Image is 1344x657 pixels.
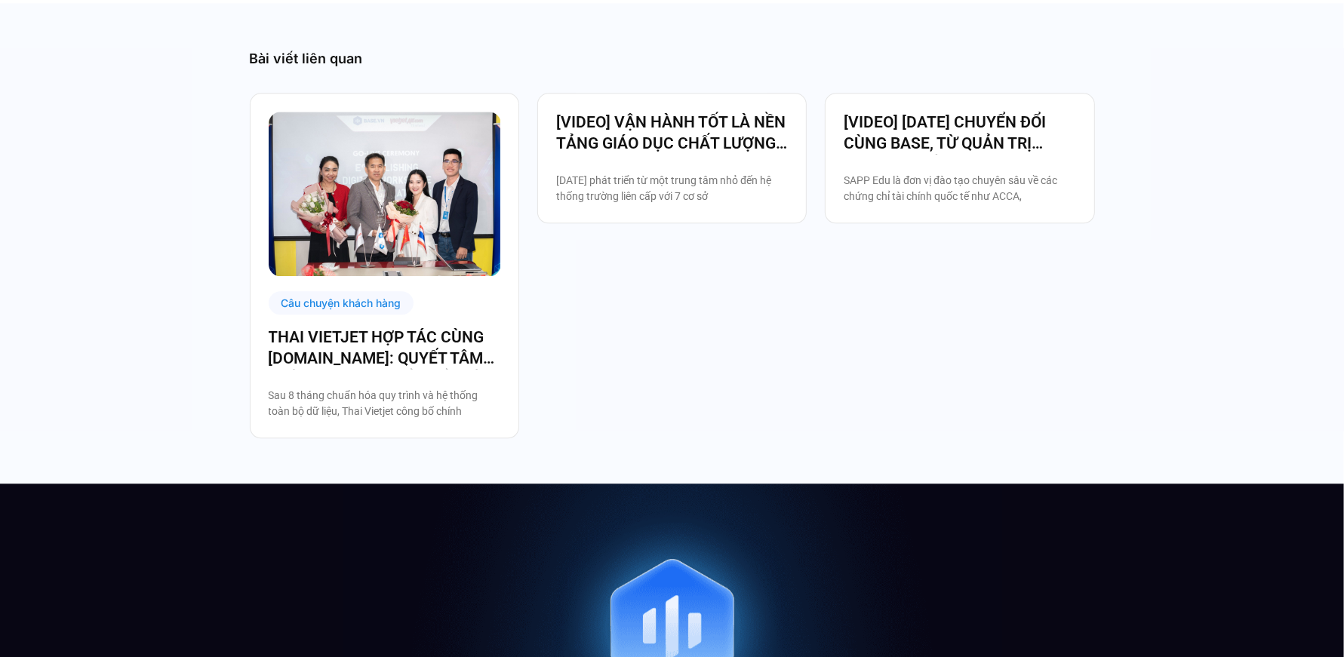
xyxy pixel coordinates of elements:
[844,173,1075,204] p: SAPP Edu là đơn vị đào tạo chuyên sâu về các chứng chỉ tài chính quốc tế như ACCA,
[250,48,1095,69] div: Bài viết liên quan
[844,112,1075,154] a: [VIDEO] [DATE] CHUYỂN ĐỔI CÙNG BASE, TỪ QUẢN TRỊ NHÂN SỰ ĐẾN VẬN HÀNH TOÀN BỘ TỔ CHỨC TẠI [GEOGRA...
[269,388,500,419] p: Sau 8 tháng chuẩn hóa quy trình và hệ thống toàn bộ dữ liệu, Thai Vietjet công bố chính
[269,291,414,315] div: Câu chuyện khách hàng
[269,327,500,369] a: THAI VIETJET HỢP TÁC CÙNG [DOMAIN_NAME]: QUYẾT TÂM “CẤT CÁNH” CHUYỂN ĐỔI SỐ
[556,173,788,204] p: [DATE] phát triển từ một trung tâm nhỏ đến hệ thống trường liên cấp với 7 cơ sở
[556,112,788,154] a: [VIDEO] VẬN HÀNH TỐT LÀ NỀN TẢNG GIÁO DỤC CHẤT LƯỢNG – BAMBOO SCHOOL CHỌN BASE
